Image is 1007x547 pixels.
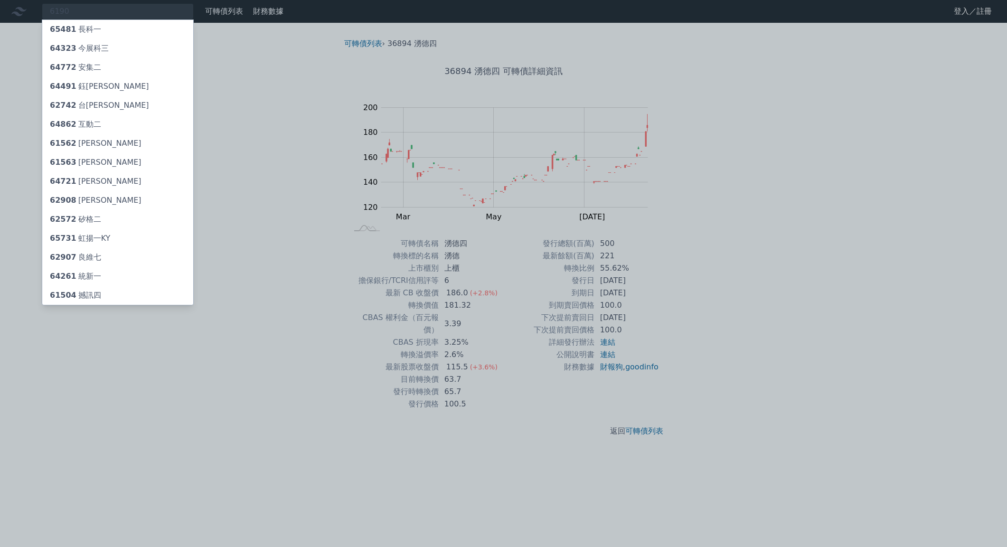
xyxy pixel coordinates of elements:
a: 65731虹揚一KY [42,229,193,248]
a: 62572矽格二 [42,210,193,229]
div: 鈺[PERSON_NAME] [50,81,149,92]
div: 台[PERSON_NAME] [50,100,149,111]
span: 64772 [50,63,76,72]
span: 62907 [50,253,76,262]
a: 64323今展科三 [42,39,193,58]
span: 62908 [50,196,76,205]
span: 64261 [50,272,76,281]
span: 61563 [50,158,76,167]
div: 矽格二 [50,214,101,225]
div: 撼訊四 [50,290,101,301]
a: 61563[PERSON_NAME] [42,153,193,172]
span: 64491 [50,82,76,91]
a: 64862互動二 [42,115,193,134]
a: 64772安集二 [42,58,193,77]
a: 64721[PERSON_NAME] [42,172,193,191]
div: 良維七 [50,252,101,263]
span: 61562 [50,139,76,148]
a: 62742台[PERSON_NAME] [42,96,193,115]
span: 61504 [50,291,76,300]
div: [PERSON_NAME] [50,176,141,187]
div: 虹揚一KY [50,233,110,244]
div: 統新一 [50,271,101,282]
div: [PERSON_NAME] [50,157,141,168]
a: 64261統新一 [42,267,193,286]
span: 62742 [50,101,76,110]
a: 61504撼訊四 [42,286,193,305]
span: 62572 [50,215,76,224]
div: 長科一 [50,24,101,35]
span: 65481 [50,25,76,34]
a: 61562[PERSON_NAME] [42,134,193,153]
div: 安集二 [50,62,101,73]
span: 65731 [50,234,76,243]
div: 互動二 [50,119,101,130]
div: [PERSON_NAME] [50,138,141,149]
span: 64721 [50,177,76,186]
a: 64491鈺[PERSON_NAME] [42,77,193,96]
a: 62907良維七 [42,248,193,267]
a: 65481長科一 [42,20,193,39]
a: 62908[PERSON_NAME] [42,191,193,210]
span: 64862 [50,120,76,129]
span: 64323 [50,44,76,53]
div: [PERSON_NAME] [50,195,141,206]
div: 今展科三 [50,43,109,54]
